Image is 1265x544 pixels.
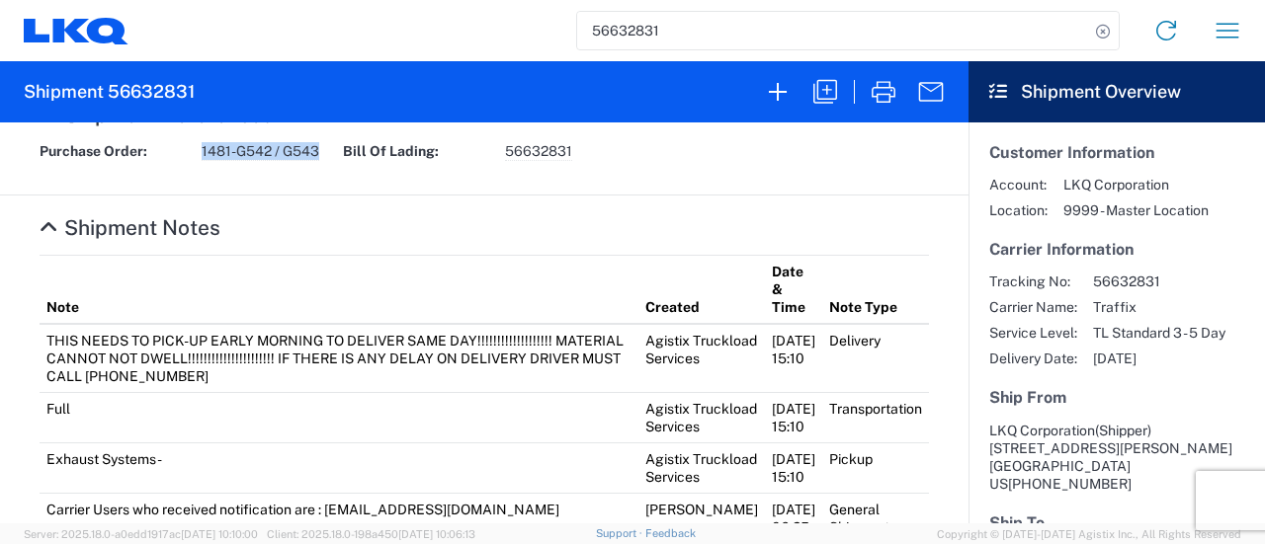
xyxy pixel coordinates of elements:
[202,142,319,161] span: 1481-G542 / G543
[343,142,491,161] strong: Bill Of Lading:
[40,142,188,161] strong: Purchase Order:
[822,324,929,393] td: Delivery
[989,422,1244,493] address: [GEOGRAPHIC_DATA] US
[989,240,1244,259] h5: Carrier Information
[398,528,475,540] span: [DATE] 10:06:13
[40,392,638,442] td: Full
[40,255,929,543] table: Shipment Notes
[765,442,822,493] td: [DATE] 15:10
[1093,298,1225,316] span: Traffix
[1093,272,1225,290] span: 56632831
[24,80,195,104] h2: Shipment 56632831
[1063,176,1209,194] span: LKQ Corporation
[40,493,638,543] td: Carrier Users who received notification are : [EMAIL_ADDRESS][DOMAIN_NAME]
[40,215,220,240] a: Hide Details
[577,12,1089,49] input: Shipment, tracking or reference number
[765,255,822,324] th: Date & Time
[989,513,1244,532] h5: Ship To
[969,61,1265,122] header: Shipment Overview
[40,255,638,324] th: Note
[181,528,258,540] span: [DATE] 10:10:00
[989,388,1244,407] h5: Ship From
[638,392,765,442] td: Agistix Truckload Services
[989,201,1048,219] span: Location:
[765,324,822,393] td: [DATE] 15:10
[1093,324,1225,342] span: TL Standard 3 - 5 Day
[989,350,1077,367] span: Delivery Date:
[1093,350,1225,367] span: [DATE]
[638,255,765,324] th: Created
[1008,476,1132,492] span: [PHONE_NUMBER]
[822,493,929,543] td: General Shipment
[40,442,638,493] td: Exhaust Systems -
[822,442,929,493] td: Pickup
[989,298,1077,316] span: Carrier Name:
[989,143,1244,162] h5: Customer Information
[638,442,765,493] td: Agistix Truckload Services
[505,142,572,161] span: 56632831
[638,493,765,543] td: [PERSON_NAME]
[989,272,1077,290] span: Tracking No:
[822,392,929,442] td: Transportation
[1063,201,1209,219] span: 9999 - Master Location
[638,324,765,393] td: Agistix Truckload Services
[645,527,696,539] a: Feedback
[40,103,273,127] a: Hide Details
[989,423,1095,438] span: LKQ Corporation
[989,440,1232,456] span: [STREET_ADDRESS][PERSON_NAME]
[989,176,1048,194] span: Account:
[1095,423,1151,438] span: (Shipper)
[40,324,638,393] td: THIS NEEDS TO PICK-UP EARLY MORNING TO DELIVER SAME DAY!!!!!!!!!!!!!!!!!!! MATERIAL CANNOT NOT DW...
[989,324,1077,342] span: Service Level:
[765,392,822,442] td: [DATE] 15:10
[24,528,258,540] span: Server: 2025.18.0-a0edd1917ac
[765,493,822,543] td: [DATE] 06:25
[596,527,645,539] a: Support
[267,528,475,540] span: Client: 2025.18.0-198a450
[822,255,929,324] th: Note Type
[937,525,1241,543] span: Copyright © [DATE]-[DATE] Agistix Inc., All Rights Reserved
